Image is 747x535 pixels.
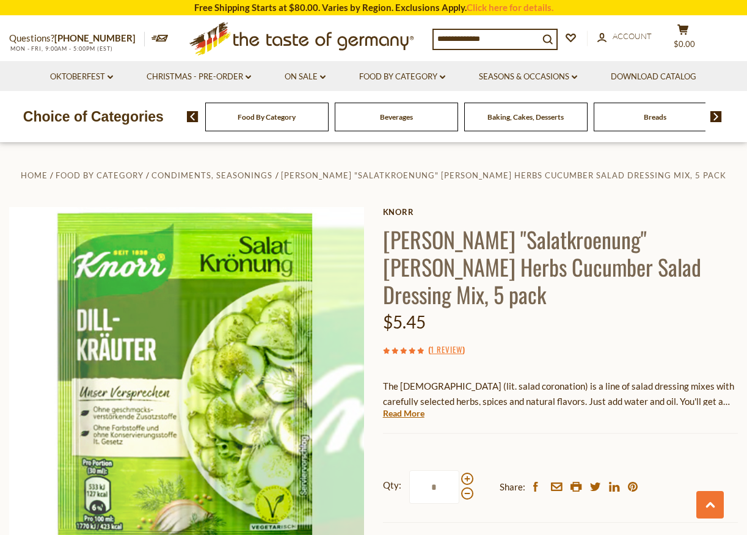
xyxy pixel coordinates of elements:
a: Read More [383,407,425,420]
span: $0.00 [674,39,695,49]
a: Knorr [383,207,738,217]
a: Condiments, Seasonings [151,170,272,180]
img: next arrow [710,111,722,122]
a: Download Catalog [611,70,696,84]
a: On Sale [285,70,326,84]
a: Account [597,30,652,43]
span: Share: [500,479,525,495]
p: Questions? [9,31,145,46]
span: $5.45 [383,311,426,332]
img: previous arrow [187,111,199,122]
a: Food By Category [359,70,445,84]
input: Qty: [409,470,459,504]
a: Breads [644,112,666,122]
button: $0.00 [665,24,701,54]
a: Home [21,170,48,180]
a: Food By Category [238,112,296,122]
span: Account [613,31,652,41]
a: Christmas - PRE-ORDER [147,70,251,84]
a: Baking, Cakes, Desserts [487,112,564,122]
a: Beverages [380,112,413,122]
strong: Qty: [383,478,401,493]
a: Oktoberfest [50,70,113,84]
a: Click here for details. [467,2,553,13]
a: [PERSON_NAME] "Salatkroenung" [PERSON_NAME] Herbs Cucumber Salad Dressing Mix, 5 pack [281,170,726,180]
a: 1 Review [431,343,462,357]
a: Food By Category [56,170,144,180]
span: ( ) [428,343,465,355]
a: [PHONE_NUMBER] [54,32,136,43]
span: MON - FRI, 9:00AM - 5:00PM (EST) [9,45,113,52]
p: The [DEMOGRAPHIC_DATA] (lit. salad coronation) is a line of salad dressing mixes with carefully s... [383,379,738,409]
h1: [PERSON_NAME] "Salatkroenung" [PERSON_NAME] Herbs Cucumber Salad Dressing Mix, 5 pack [383,225,738,308]
a: Seasons & Occasions [479,70,577,84]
